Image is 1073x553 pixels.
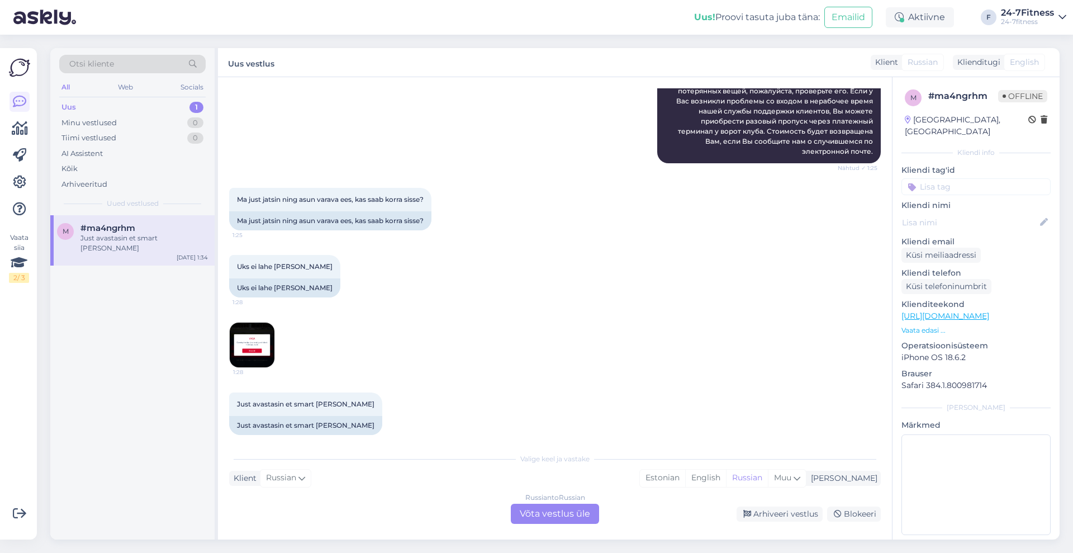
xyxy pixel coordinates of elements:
div: 1 [189,102,203,113]
span: 1:28 [232,298,274,306]
p: Kliendi tag'id [901,164,1051,176]
span: Offline [998,90,1047,102]
div: Russian to Russian [525,493,585,503]
div: Blokeeri [827,507,881,522]
span: Muu [774,472,791,483]
div: Klienditugi [953,56,1000,68]
div: Valige keel ja vastake [229,454,881,464]
div: [DATE] 1:34 [177,253,208,262]
div: # ma4ngrhm [928,89,998,103]
div: F [981,10,996,25]
span: 1:25 [232,231,274,239]
div: 24-7Fitness [1001,8,1054,17]
div: Kliendi info [901,148,1051,158]
div: Russian [726,470,768,486]
div: Uus [61,102,76,113]
div: Socials [178,80,206,94]
span: 1:34 [232,436,274,444]
p: Märkmed [901,419,1051,431]
span: #ma4ngrhm [80,223,135,233]
div: Just avastasin et smart [PERSON_NAME] [80,233,208,253]
a: [URL][DOMAIN_NAME] [901,311,989,321]
p: Kliendi telefon [901,267,1051,279]
p: Kliendi nimi [901,200,1051,211]
div: English [685,470,726,486]
div: Küsi telefoninumbrit [901,279,991,294]
div: 0 [187,133,203,144]
div: Minu vestlused [61,117,117,129]
div: Ma just jatsin ning asun varava ees, kas saab korra sisse? [229,211,431,230]
p: Vaata edasi ... [901,325,1051,335]
span: Otsi kliente [69,58,114,70]
div: Just avastasin et smart [PERSON_NAME] [229,416,382,435]
div: 0 [187,117,203,129]
div: Uks ei lahe [PERSON_NAME] [229,278,340,297]
img: Askly Logo [9,57,30,78]
span: Russian [266,472,296,484]
b: Uus! [694,12,715,22]
div: Klient [871,56,898,68]
p: Brauser [901,368,1051,380]
img: Attachment [230,323,274,367]
span: Nähtud ✓ 1:25 [835,164,877,172]
div: Vaata siia [9,233,29,283]
div: [PERSON_NAME] [901,403,1051,413]
p: Operatsioonisüsteem [901,340,1051,352]
div: Proovi tasuta juba täna: [694,11,820,24]
label: Uus vestlus [228,55,274,70]
div: All [59,80,72,94]
span: m [63,227,69,235]
input: Lisa nimi [902,216,1038,229]
div: AI Assistent [61,148,103,159]
span: 1:28 [233,368,275,376]
p: Klienditeekond [901,299,1051,310]
p: Safari 384.1.800981714 [901,380,1051,391]
div: [PERSON_NAME] [806,472,877,484]
p: Kliendi email [901,236,1051,248]
span: Ma just jatsin ning asun varava ees, kas saab korra sisse? [237,195,424,204]
div: Kõik [61,163,78,174]
span: Uued vestlused [107,198,159,209]
p: iPhone OS 18.6.2 [901,352,1051,363]
div: Web [116,80,135,94]
input: Lisa tag [901,178,1051,195]
div: Tiimi vestlused [61,133,116,144]
div: [GEOGRAPHIC_DATA], [GEOGRAPHIC_DATA] [905,114,1028,138]
button: Emailid [824,7,872,28]
div: Küsi meiliaadressi [901,248,981,263]
div: Estonian [640,470,685,486]
div: Klient [229,472,257,484]
div: Võta vestlus üle [511,504,599,524]
span: English [1010,56,1039,68]
div: 2 / 3 [9,273,29,283]
span: Uks ei lahe [PERSON_NAME] [237,262,333,271]
div: 24-7fitness [1001,17,1054,26]
span: Здравствуйте! Пожалуйста, отправьте информацию о потерянном предмете на нашу электронную почту . ... [669,26,875,155]
div: Aktiivne [886,7,954,27]
div: Arhiveeritud [61,179,107,190]
a: 24-7Fitness24-7fitness [1001,8,1066,26]
span: Just avastasin et smart [PERSON_NAME] [237,400,374,408]
span: m [910,93,917,102]
div: Arhiveeri vestlus [737,507,823,522]
span: Russian [908,56,938,68]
